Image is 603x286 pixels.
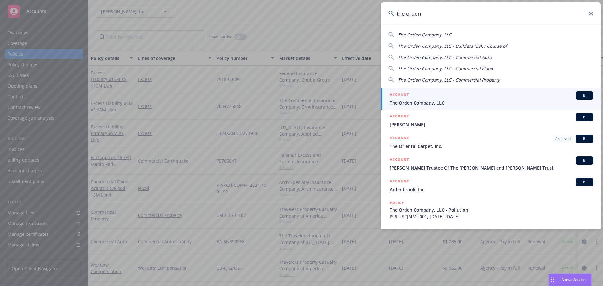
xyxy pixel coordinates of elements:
h5: ACCOUNT [390,178,409,186]
a: ACCOUNTBIThe Orden Company, LLC [381,88,601,110]
div: Drag to move [549,274,557,286]
span: BI [578,93,591,98]
input: Search... [381,2,601,25]
span: The Orden Company, LLC [390,100,593,106]
h5: ACCOUNT [390,135,409,142]
h5: POLICY [390,227,404,233]
a: ACCOUNTBI[PERSON_NAME] [381,110,601,131]
h5: ACCOUNT [390,113,409,121]
span: The Orden Company, LLC - Builders Risk / Course of [398,43,507,49]
button: Nova Assist [548,273,592,286]
span: The Orden Company, LLC - Commercial Auto [398,54,492,60]
h5: POLICY [390,200,404,206]
span: ISPILLSCJMMU001, [DATE]-[DATE] [390,213,593,220]
span: The Orden Company, LLC - Commercial Flood [398,66,493,72]
span: The Orden Company, LLC - Pollution [390,207,593,213]
h5: ACCOUNT [390,156,409,164]
span: The Orden Company, LLC [398,32,451,38]
span: The Oriental Carpet, Inc. [390,143,593,149]
span: Ardenbrook, Inc [390,186,593,193]
span: BI [578,179,591,185]
a: ACCOUNTArchivedBIThe Oriental Carpet, Inc. [381,131,601,153]
span: Archived [555,136,571,142]
span: Nova Assist [562,277,586,282]
span: BI [578,158,591,163]
span: The Orden Company, LLC - Commercial Property [398,77,500,83]
a: ACCOUNTBIArdenbrook, Inc [381,175,601,196]
span: [PERSON_NAME] [390,121,593,128]
span: [PERSON_NAME] Trustee Of The [PERSON_NAME] and [PERSON_NAME] Trust [390,165,593,171]
h5: ACCOUNT [390,91,409,99]
a: POLICYThe Orden Company, LLC - PollutionISPILLSCJMMU001, [DATE]-[DATE] [381,196,601,223]
a: POLICY [381,223,601,250]
span: BI [578,136,591,142]
span: BI [578,114,591,120]
a: ACCOUNTBI[PERSON_NAME] Trustee Of The [PERSON_NAME] and [PERSON_NAME] Trust [381,153,601,175]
